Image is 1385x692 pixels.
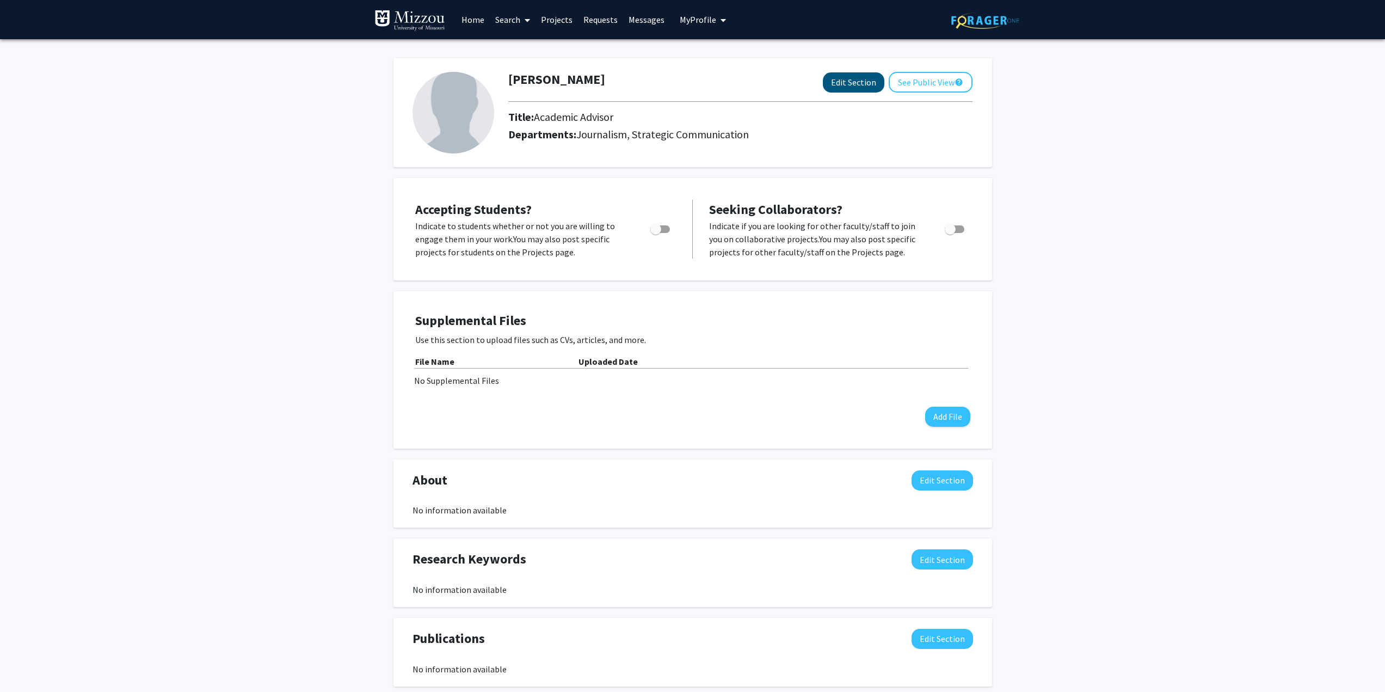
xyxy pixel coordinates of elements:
[413,72,494,154] img: Profile Picture
[413,470,447,490] span: About
[8,643,46,684] iframe: Chat
[500,128,981,141] h2: Departments:
[413,549,526,569] span: Research Keywords
[951,12,1019,29] img: ForagerOne Logo
[508,72,605,88] h1: [PERSON_NAME]
[940,219,970,236] div: Toggle
[889,72,972,93] button: See Public View
[413,663,973,676] div: No information available
[456,1,490,39] a: Home
[578,1,623,39] a: Requests
[508,111,613,124] h2: Title:
[490,1,535,39] a: Search
[415,333,970,346] p: Use this section to upload files such as CVs, articles, and more.
[415,356,454,367] b: File Name
[415,201,532,218] span: Accepting Students?
[413,629,485,648] span: Publications
[709,219,924,259] p: Indicate if you are looking for other faculty/staff to join you on collaborative projects. You ma...
[413,504,973,517] div: No information available
[415,313,970,329] h4: Supplemental Files
[623,1,670,39] a: Messages
[646,219,676,236] div: Toggle
[578,356,638,367] b: Uploaded Date
[535,1,578,39] a: Projects
[925,407,970,427] button: Add File
[413,583,973,596] div: No information available
[912,629,973,649] button: Edit Publications
[912,470,973,491] button: Edit About
[374,10,445,32] img: University of Missouri Logo
[576,127,749,141] span: Journalism, Strategic Communication
[955,76,963,89] mat-icon: help
[680,14,716,25] span: My Profile
[415,219,630,259] p: Indicate to students whether or not you are willing to engage them in your work. You may also pos...
[912,549,973,569] button: Edit Research Keywords
[709,201,842,218] span: Seeking Collaborators?
[823,72,884,93] button: Edit Section
[414,374,971,387] div: No Supplemental Files
[534,110,613,124] span: Academic Advisor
